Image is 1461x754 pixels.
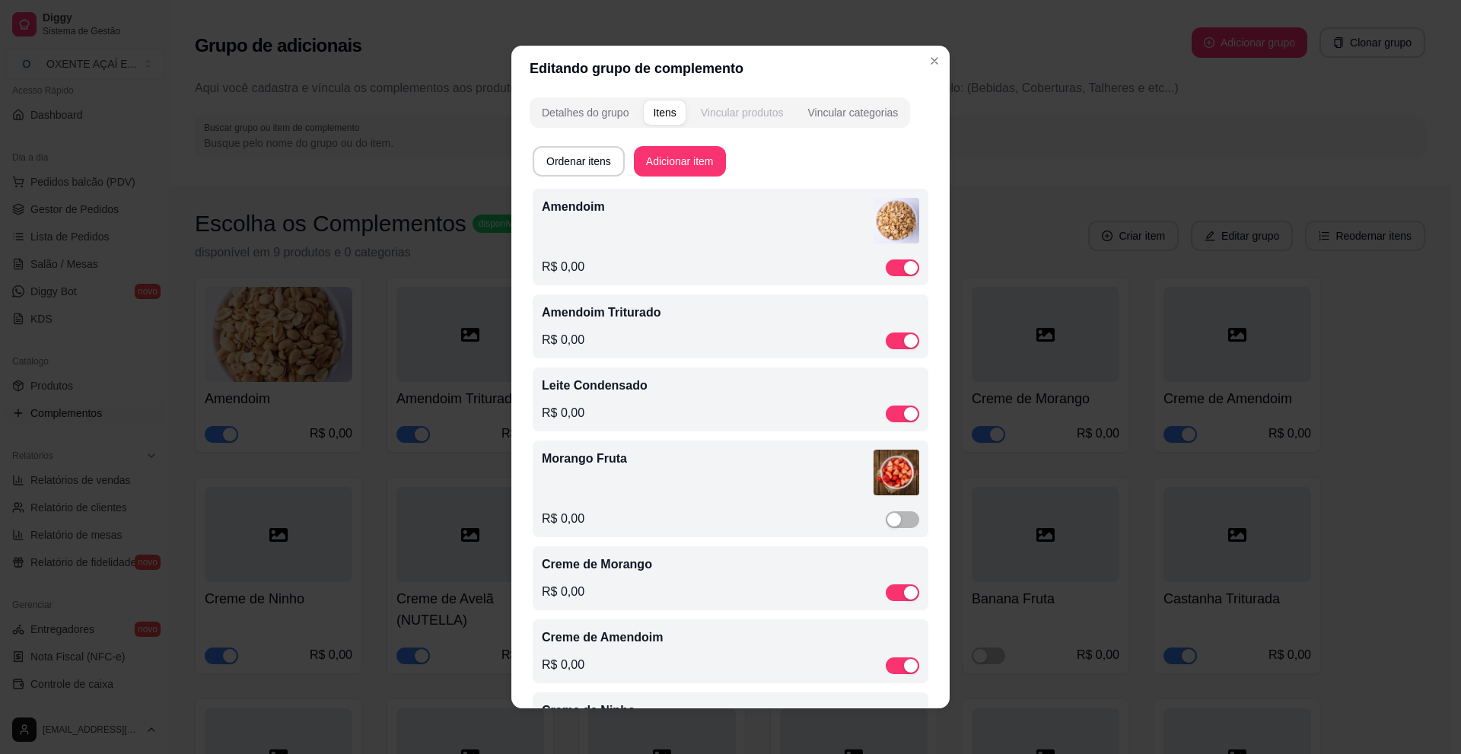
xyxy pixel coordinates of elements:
[701,105,784,120] div: Vincular produtos
[542,702,919,720] p: Creme de Ninho
[533,146,625,177] button: Ordenar itens
[530,97,910,128] div: complement-group
[542,304,919,322] p: Amendoim Triturado
[542,258,584,276] p: R$ 0,00
[542,198,874,216] p: Amendoim
[542,377,919,395] p: Leite Condensado
[511,46,950,91] header: Editando grupo de complemento
[874,450,919,495] img: complement-image
[874,198,919,243] img: complement-image
[542,656,584,674] p: R$ 0,00
[653,105,676,120] div: Itens
[542,555,919,574] p: Creme de Morango
[542,331,584,349] p: R$ 0,00
[530,97,931,128] div: complement-group
[634,146,726,177] button: Adicionar item
[542,510,584,528] p: R$ 0,00
[542,583,584,601] p: R$ 0,00
[542,404,584,422] p: R$ 0,00
[542,450,874,468] p: Morango Fruta
[807,105,898,120] div: Vincular categorias
[542,105,629,120] div: Detalhes do grupo
[542,628,919,647] p: Creme de Amendoim
[922,49,947,73] button: Close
